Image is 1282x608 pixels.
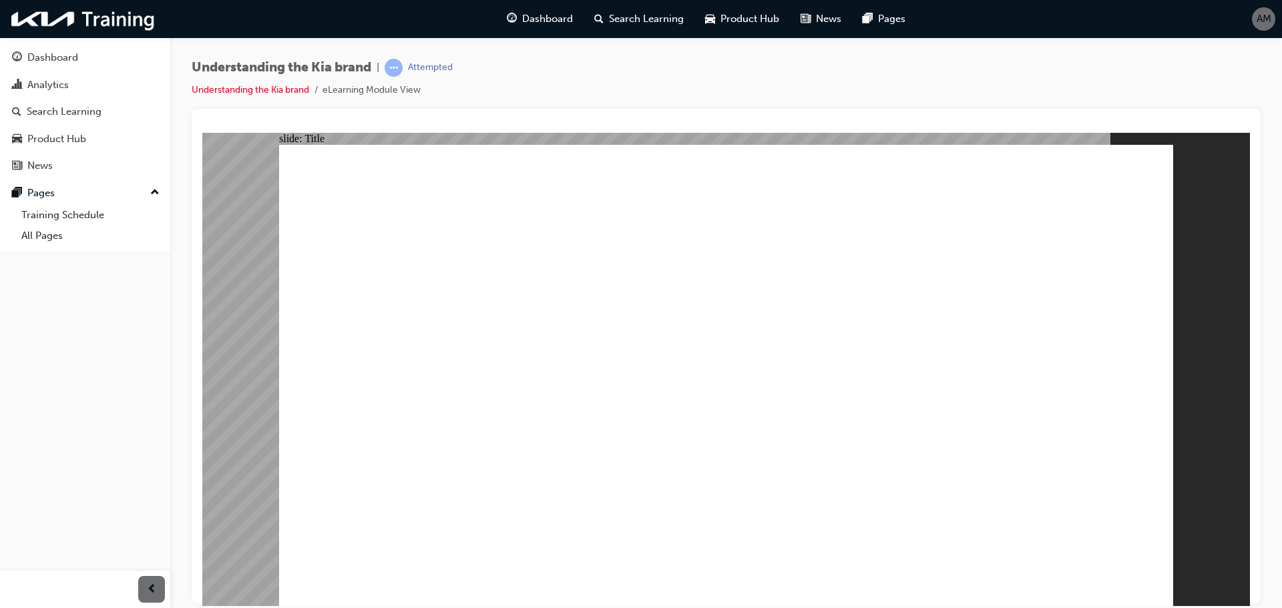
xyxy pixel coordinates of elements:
[16,205,165,226] a: Training Schedule
[1252,7,1275,31] button: AM
[27,104,101,119] div: Search Learning
[27,77,69,93] div: Analytics
[147,581,157,598] span: prev-icon
[27,50,78,65] div: Dashboard
[12,106,21,118] span: search-icon
[323,83,421,98] li: eLearning Module View
[12,188,22,200] span: pages-icon
[192,60,371,75] span: Understanding the Kia brand
[12,160,22,172] span: news-icon
[5,99,165,124] a: Search Learning
[594,11,604,27] span: search-icon
[522,11,573,27] span: Dashboard
[496,5,584,33] a: guage-iconDashboard
[720,11,779,27] span: Product Hub
[878,11,905,27] span: Pages
[12,133,22,145] span: car-icon
[801,11,811,27] span: news-icon
[192,84,309,95] a: Understanding the Kia brand
[852,5,916,33] a: pages-iconPages
[609,11,684,27] span: Search Learning
[150,184,160,202] span: up-icon
[27,131,86,147] div: Product Hub
[5,181,165,206] button: Pages
[584,5,694,33] a: search-iconSearch Learning
[863,11,873,27] span: pages-icon
[5,73,165,97] a: Analytics
[5,154,165,178] a: News
[5,127,165,151] a: Product Hub
[694,5,790,33] a: car-iconProduct Hub
[12,52,22,64] span: guage-icon
[27,158,53,174] div: News
[1257,11,1271,27] span: AM
[408,61,453,74] div: Attempted
[385,59,403,77] span: learningRecordVerb_ATTEMPT-icon
[705,11,715,27] span: car-icon
[507,11,517,27] span: guage-icon
[5,45,165,70] a: Dashboard
[27,186,55,201] div: Pages
[16,226,165,246] a: All Pages
[816,11,841,27] span: News
[377,60,379,75] span: |
[790,5,852,33] a: news-iconNews
[5,43,165,181] button: DashboardAnalyticsSearch LearningProduct HubNews
[7,5,160,33] img: kia-training
[12,79,22,91] span: chart-icon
